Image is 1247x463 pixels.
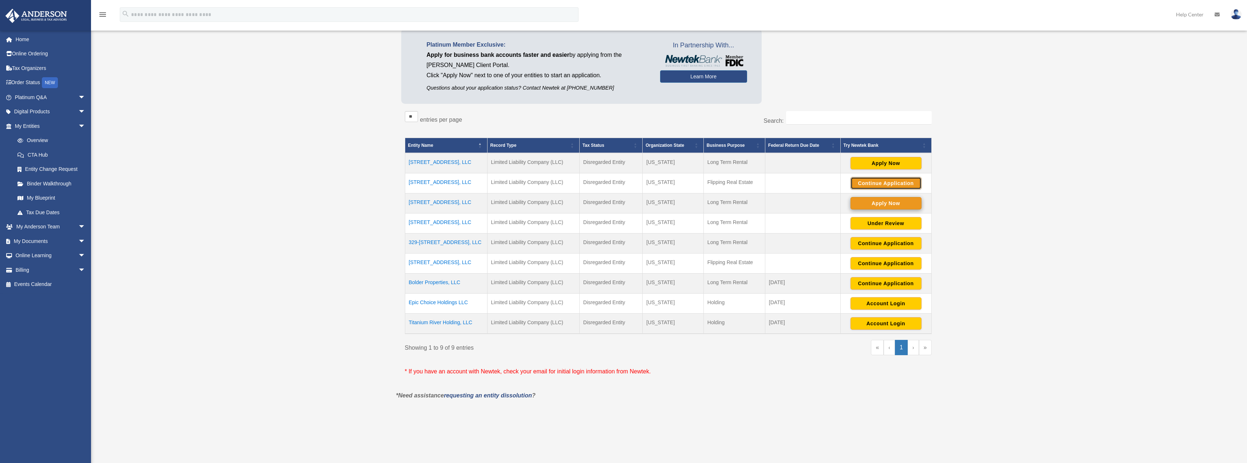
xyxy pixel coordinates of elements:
div: NEW [42,77,58,88]
th: Organization State: Activate to sort [643,138,704,153]
td: Disregarded Entity [579,173,642,193]
a: Online Learningarrow_drop_down [5,248,96,263]
a: menu [98,13,107,19]
img: Anderson Advisors Platinum Portal [3,9,69,23]
td: Titanium River Holding, LLC [405,314,487,334]
td: [US_STATE] [643,173,704,193]
td: [DATE] [765,314,840,334]
div: Try Newtek Bank [844,141,920,150]
td: [STREET_ADDRESS], LLC [405,193,487,213]
th: Business Purpose: Activate to sort [703,138,765,153]
td: [US_STATE] [643,254,704,274]
td: [US_STATE] [643,234,704,254]
th: Try Newtek Bank : Activate to sort [840,138,931,153]
a: Learn More [660,70,747,83]
td: [DATE] [765,294,840,314]
span: Tax Status [583,143,604,148]
td: [STREET_ADDRESS], LLC [405,213,487,234]
a: Events Calendar [5,277,96,292]
td: Limited Liability Company (LLC) [487,314,579,334]
td: Flipping Real Estate [703,254,765,274]
a: 1 [895,340,908,355]
td: [US_STATE] [643,274,704,294]
a: Billingarrow_drop_down [5,263,96,277]
span: arrow_drop_down [78,248,93,263]
span: arrow_drop_down [78,90,93,105]
label: entries per page [420,117,462,123]
a: Order StatusNEW [5,75,96,90]
span: arrow_drop_down [78,263,93,278]
td: Holding [703,314,765,334]
td: Epic Choice Holdings LLC [405,294,487,314]
th: Entity Name: Activate to invert sorting [405,138,487,153]
td: Limited Liability Company (LLC) [487,294,579,314]
span: arrow_drop_down [78,234,93,249]
button: Apply Now [851,157,922,169]
a: Binder Walkthrough [10,176,93,191]
a: Digital Productsarrow_drop_down [5,105,96,119]
th: Federal Return Due Date: Activate to sort [765,138,840,153]
a: Tax Due Dates [10,205,93,220]
td: Disregarded Entity [579,193,642,213]
a: Platinum Q&Aarrow_drop_down [5,90,96,105]
td: Limited Liability Company (LLC) [487,234,579,254]
a: Previous [884,340,895,355]
i: menu [98,10,107,19]
td: Long Term Rental [703,234,765,254]
a: Next [908,340,919,355]
td: [STREET_ADDRESS], LLC [405,173,487,193]
img: NewtekBankLogoSM.png [664,55,743,67]
span: Federal Return Due Date [768,143,819,148]
td: Disregarded Entity [579,213,642,234]
button: Continue Application [851,237,922,250]
td: [STREET_ADDRESS], LLC [405,254,487,274]
span: Apply for business bank accounts faster and easier [427,52,569,58]
button: Under Review [851,217,922,229]
td: [STREET_ADDRESS], LLC [405,153,487,173]
td: Long Term Rental [703,274,765,294]
span: arrow_drop_down [78,119,93,134]
button: Continue Application [851,177,922,189]
a: My Anderson Teamarrow_drop_down [5,220,96,234]
i: search [122,10,130,18]
label: Search: [763,118,784,124]
button: Continue Application [851,257,922,270]
p: Platinum Member Exclusive: [427,40,649,50]
td: [DATE] [765,274,840,294]
span: Business Purpose [707,143,745,148]
span: arrow_drop_down [78,220,93,235]
em: *Need assistance ? [396,392,536,399]
th: Record Type: Activate to sort [487,138,579,153]
td: Limited Liability Company (LLC) [487,193,579,213]
td: Disregarded Entity [579,254,642,274]
span: In Partnership With... [660,40,747,51]
p: Click "Apply Now" next to one of your entities to start an application. [427,70,649,81]
td: Limited Liability Company (LLC) [487,254,579,274]
td: Disregarded Entity [579,294,642,314]
td: Disregarded Entity [579,153,642,173]
td: Long Term Rental [703,153,765,173]
td: 329-[STREET_ADDRESS], LLC [405,234,487,254]
span: Organization State [646,143,684,148]
td: Disregarded Entity [579,314,642,334]
span: arrow_drop_down [78,105,93,119]
p: * If you have an account with Newtek, check your email for initial login information from Newtek. [405,366,932,377]
a: Home [5,32,96,47]
td: Limited Liability Company (LLC) [487,153,579,173]
td: Limited Liability Company (LLC) [487,274,579,294]
td: Flipping Real Estate [703,173,765,193]
td: Limited Liability Company (LLC) [487,213,579,234]
a: First [871,340,884,355]
a: My Blueprint [10,191,93,205]
td: [US_STATE] [643,213,704,234]
td: Bolder Properties, LLC [405,274,487,294]
a: My Entitiesarrow_drop_down [5,119,93,133]
p: by applying from the [PERSON_NAME] Client Portal. [427,50,649,70]
td: Limited Liability Company (LLC) [487,173,579,193]
a: Last [919,340,932,355]
td: [US_STATE] [643,294,704,314]
a: My Documentsarrow_drop_down [5,234,96,248]
td: Disregarded Entity [579,274,642,294]
td: Long Term Rental [703,213,765,234]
